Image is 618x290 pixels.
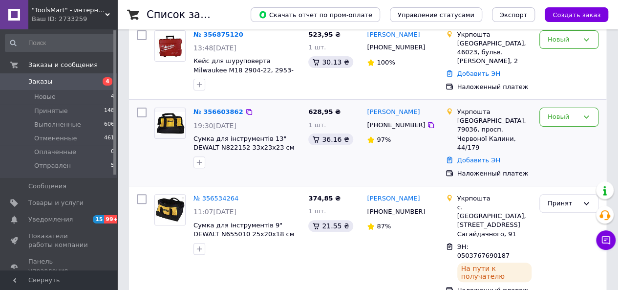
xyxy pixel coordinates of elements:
span: 523,95 ₴ [308,31,341,38]
div: [GEOGRAPHIC_DATA], 46023, бульв. [PERSON_NAME], 2 [457,39,532,66]
span: "ToolsMart" - интернет магазин профессионального инструмента из Америки [32,6,105,15]
a: Фото товару [154,108,186,139]
div: Принят [548,199,578,209]
span: 15 [93,215,104,223]
button: Управление статусами [390,7,482,22]
span: Панель управления [28,257,90,275]
span: Оплаченные [34,148,76,156]
a: № 356603862 [193,108,243,115]
a: [PERSON_NAME] [367,194,420,203]
div: [PHONE_NUMBER] [365,41,427,54]
a: [PERSON_NAME] [367,30,420,40]
span: 606 [104,120,114,129]
div: Наложенный платеж [457,169,532,178]
a: [PERSON_NAME] [367,108,420,117]
a: Создать заказ [535,11,608,18]
a: Фото товару [154,194,186,225]
span: 628,95 ₴ [308,108,341,115]
div: Новый [548,112,578,122]
a: Добавить ЭН [457,156,500,164]
span: Заказы [28,77,52,86]
span: 1 шт. [308,121,326,129]
img: Фото товару [155,112,185,135]
div: с. [GEOGRAPHIC_DATA], [STREET_ADDRESS] Сагайдачного, 91 [457,203,532,239]
div: 21.55 ₴ [308,220,353,232]
input: Поиск [5,34,115,52]
span: Выполненные [34,120,81,129]
span: ЭН: 0503767690187 [457,243,510,260]
span: 5 [111,161,114,170]
span: Экспорт [500,11,527,19]
a: Сумка для інструментів 9" DEWALT N655010 25x20x18 см [193,222,294,238]
span: Уведомления [28,215,73,224]
img: Фото товару [155,198,185,222]
div: На пути к получателю [457,263,532,282]
span: 374,85 ₴ [308,195,341,202]
button: Экспорт [492,7,535,22]
div: [GEOGRAPHIC_DATA], 79036, просп. Червоної Калини, 44/179 [457,116,532,152]
a: № 356534264 [193,195,238,202]
div: Укрпошта [457,194,532,203]
a: Сумка для інструментів 13" DEWALT N822152 33x23x23 см [193,135,294,152]
a: № 356875120 [193,31,243,38]
span: 100% [377,59,395,66]
div: Наложенный платеж [457,83,532,91]
span: 4 [103,77,112,86]
span: 4 [111,92,114,101]
span: Показатели работы компании [28,232,90,249]
a: Фото товару [154,30,186,62]
div: Укрпошта [457,108,532,116]
div: Укрпошта [457,30,532,39]
span: 0 [111,148,114,156]
span: Заказы и сообщения [28,61,98,69]
span: Скачать отчет по пром-оплате [258,10,372,19]
span: Сообщения [28,182,66,191]
span: Новые [34,92,56,101]
span: 461 [104,134,114,143]
span: Отправлен [34,161,71,170]
div: [PHONE_NUMBER] [365,205,427,218]
div: [PHONE_NUMBER] [365,119,427,132]
span: 1 шт. [308,44,326,51]
a: Добавить ЭН [457,70,500,77]
span: 99+ [104,215,120,223]
span: 97% [377,136,391,143]
button: Создать заказ [545,7,608,22]
div: 30.13 ₴ [308,56,353,68]
img: Фото товару [155,31,185,61]
span: 19:30[DATE] [193,122,236,130]
span: 11:07[DATE] [193,208,236,216]
a: Кейс для шуруповерта Milwaukee M18 2904-22, 2953-22, 2904-20, 2953-20, 2903-22, 2903-20 [193,57,295,92]
h1: Список заказов [147,9,231,21]
span: 13:48[DATE] [193,44,236,52]
span: Управление статусами [398,11,474,19]
button: Чат с покупателем [596,230,616,250]
div: Ваш ID: 2733259 [32,15,117,23]
span: Принятые [34,107,68,115]
div: 36.16 ₴ [308,134,353,145]
div: Новый [548,35,578,45]
span: Товары и услуги [28,199,84,207]
span: 87% [377,223,391,230]
span: 148 [104,107,114,115]
button: Скачать отчет по пром-оплате [251,7,380,22]
span: Отмененные [34,134,77,143]
span: 1 шт. [308,207,326,215]
span: Создать заказ [553,11,600,19]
